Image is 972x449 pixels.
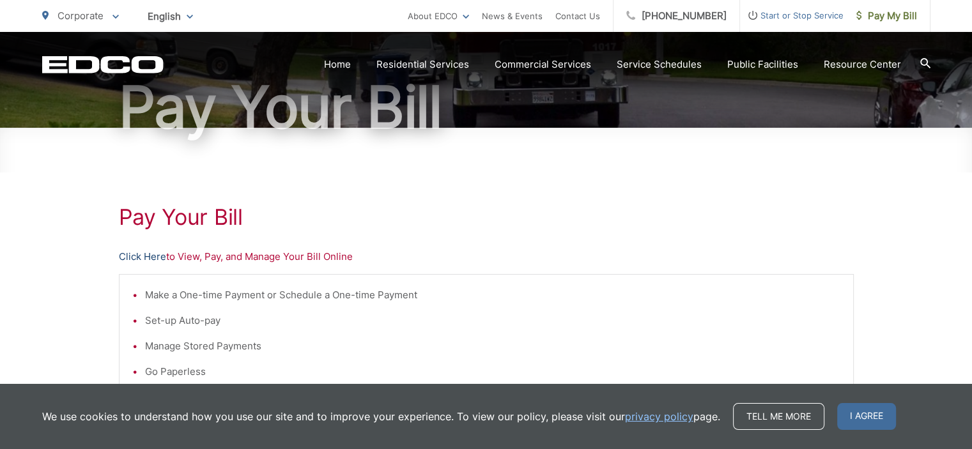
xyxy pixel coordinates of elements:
[555,8,600,24] a: Contact Us
[119,204,854,230] h1: Pay Your Bill
[408,8,469,24] a: About EDCO
[733,403,824,430] a: Tell me more
[58,10,104,22] span: Corporate
[145,313,840,328] li: Set-up Auto-pay
[824,57,901,72] a: Resource Center
[145,287,840,303] li: Make a One-time Payment or Schedule a One-time Payment
[495,57,591,72] a: Commercial Services
[617,57,702,72] a: Service Schedules
[42,75,930,139] h1: Pay Your Bill
[856,8,917,24] span: Pay My Bill
[119,249,166,264] a: Click Here
[482,8,543,24] a: News & Events
[42,409,720,424] p: We use cookies to understand how you use our site and to improve your experience. To view our pol...
[145,339,840,354] li: Manage Stored Payments
[625,409,693,424] a: privacy policy
[42,56,164,73] a: EDCD logo. Return to the homepage.
[145,364,840,379] li: Go Paperless
[119,249,854,264] p: to View, Pay, and Manage Your Bill Online
[727,57,798,72] a: Public Facilities
[138,5,203,27] span: English
[324,57,351,72] a: Home
[837,403,896,430] span: I agree
[376,57,469,72] a: Residential Services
